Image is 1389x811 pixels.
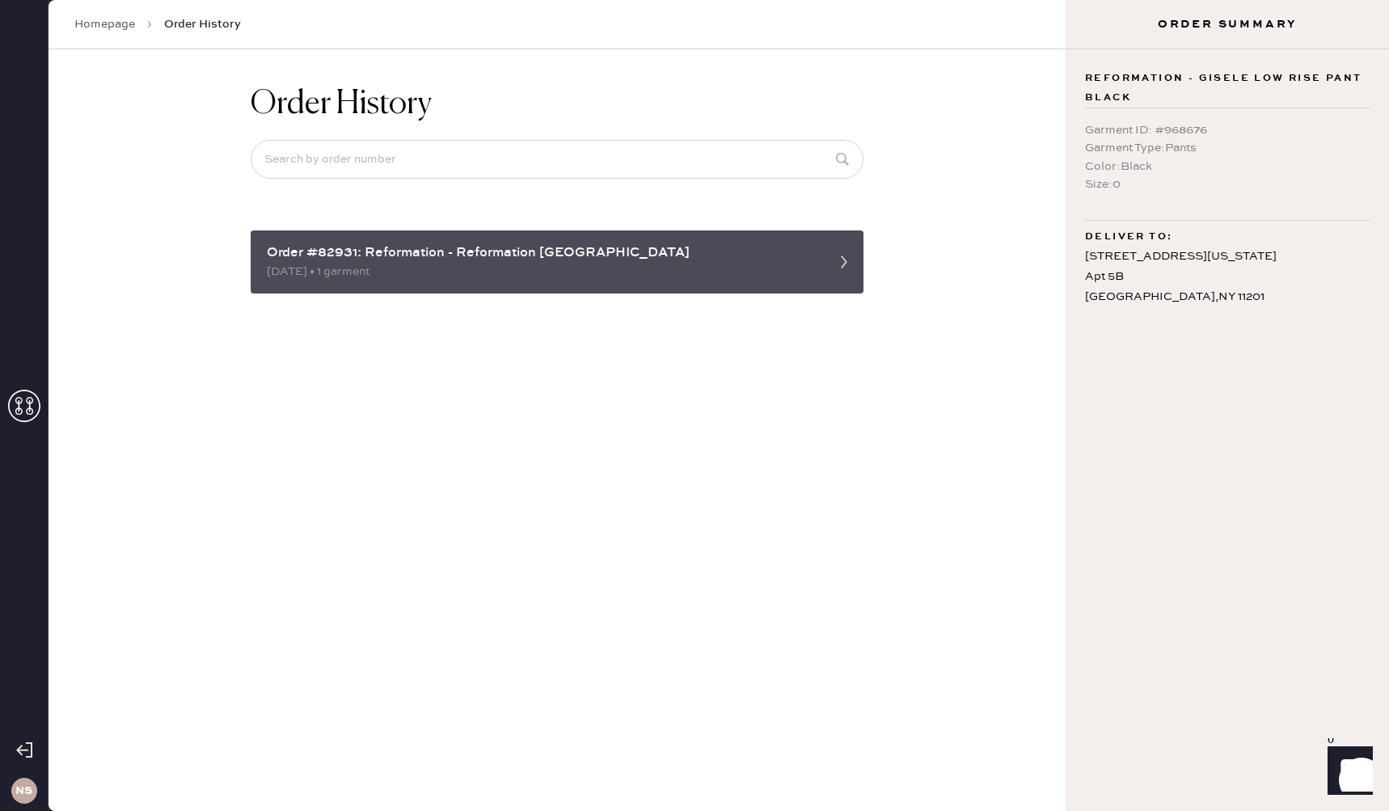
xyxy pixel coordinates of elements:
[1085,227,1172,247] span: Deliver to:
[251,140,863,179] input: Search by order number
[267,263,818,281] div: [DATE] • 1 garment
[1085,247,1370,308] div: [STREET_ADDRESS][US_STATE] Apt 5B [GEOGRAPHIC_DATA] , NY 11201
[1085,69,1370,108] span: Reformation - Gisele Low Rise Pant Black
[1085,121,1370,139] div: Garment ID : # 968676
[15,785,32,796] h3: NS
[164,16,241,32] span: Order History
[74,16,135,32] a: Homepage
[1066,16,1389,32] h3: Order Summary
[1312,738,1382,808] iframe: Front Chat
[1085,158,1370,175] div: Color : Black
[1085,175,1370,193] div: Size : 0
[267,243,818,263] div: Order #82931: Reformation - Reformation [GEOGRAPHIC_DATA]
[1085,139,1370,157] div: Garment Type : Pants
[251,85,432,124] h1: Order History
